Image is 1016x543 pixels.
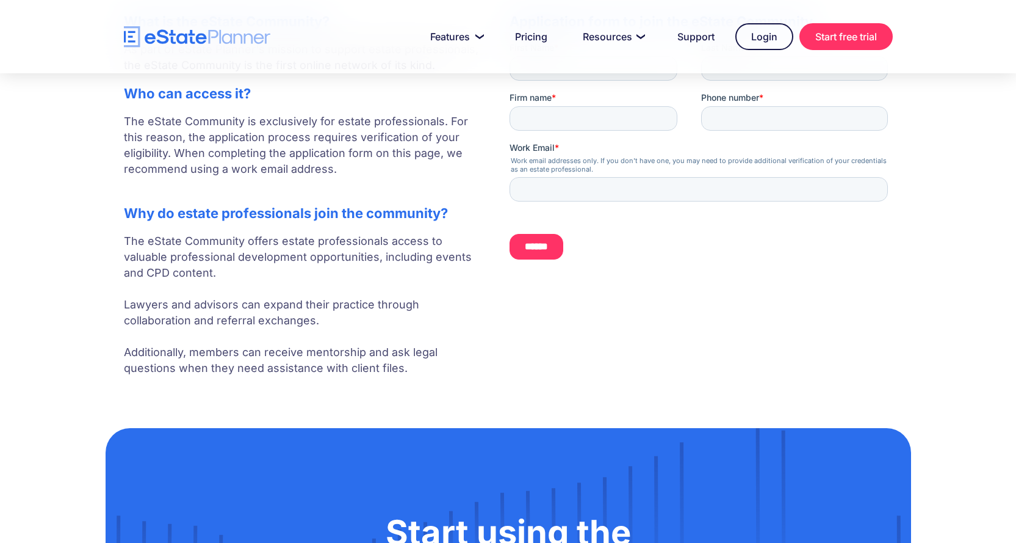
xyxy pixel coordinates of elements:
h2: Why do estate professionals join the community? [124,205,485,221]
a: Features [416,24,494,49]
a: Login [735,23,793,50]
a: Support [663,24,729,49]
p: The eState Community is exclusively for estate professionals. For this reason, the application pr... [124,114,485,193]
a: Pricing [500,24,562,49]
p: The eState Community offers estate professionals access to valuable professional development oppo... [124,233,485,376]
a: Start free trial [799,23,893,50]
a: home [124,26,270,48]
iframe: Form 0 [510,42,893,270]
a: Resources [568,24,657,49]
h2: Who can access it? [124,86,485,101]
